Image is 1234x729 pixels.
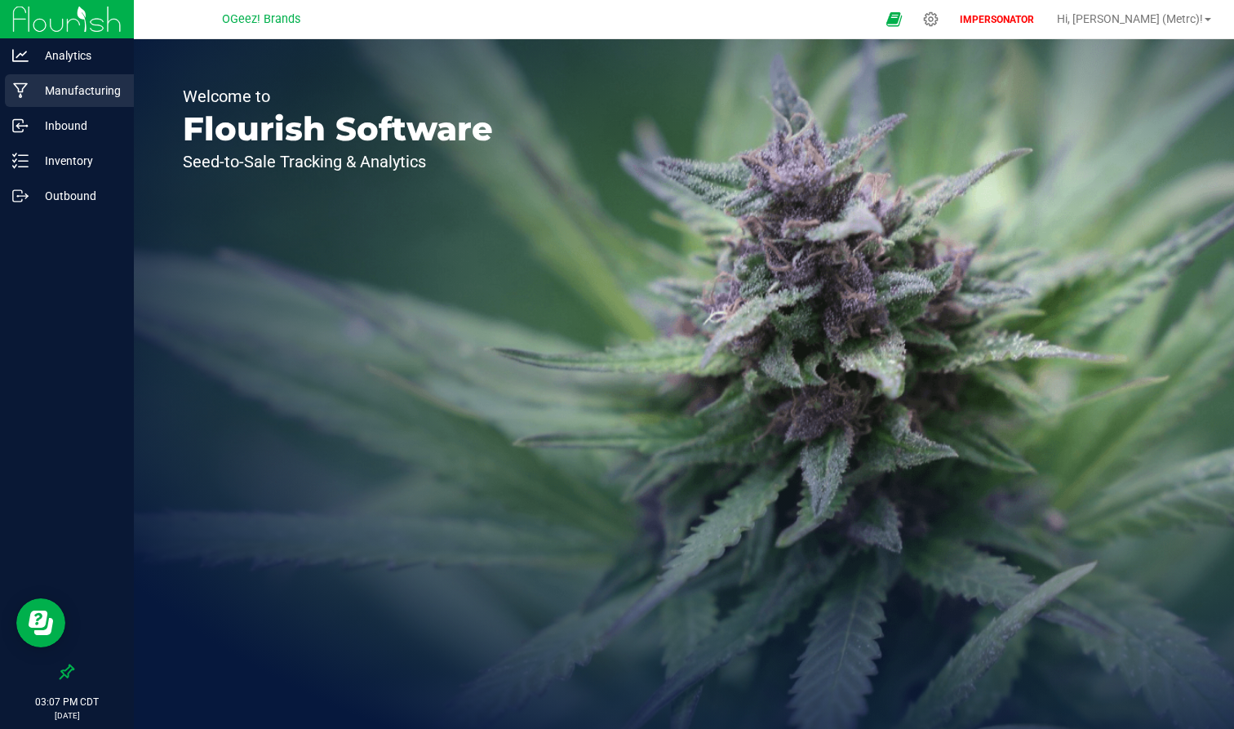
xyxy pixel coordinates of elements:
p: Manufacturing [29,81,127,100]
p: Outbound [29,186,127,206]
inline-svg: Inbound [12,118,29,134]
p: IMPERSONATOR [953,12,1041,27]
p: 03:07 PM CDT [7,695,127,709]
inline-svg: Manufacturing [12,82,29,99]
p: Welcome to [183,88,493,104]
span: Hi, [PERSON_NAME] (Metrc)! [1057,12,1203,25]
p: Flourish Software [183,113,493,145]
label: Pin the sidebar to full width on large screens [59,664,75,680]
span: OGeez! Brands [222,12,300,26]
p: Inventory [29,151,127,171]
p: [DATE] [7,709,127,722]
p: Analytics [29,46,127,65]
span: Open Ecommerce Menu [876,3,912,35]
inline-svg: Analytics [12,47,29,64]
p: Inbound [29,116,127,136]
inline-svg: Outbound [12,188,29,204]
div: Manage settings [921,11,941,27]
p: Seed-to-Sale Tracking & Analytics [183,153,493,170]
iframe: Resource center [16,598,65,647]
inline-svg: Inventory [12,153,29,169]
